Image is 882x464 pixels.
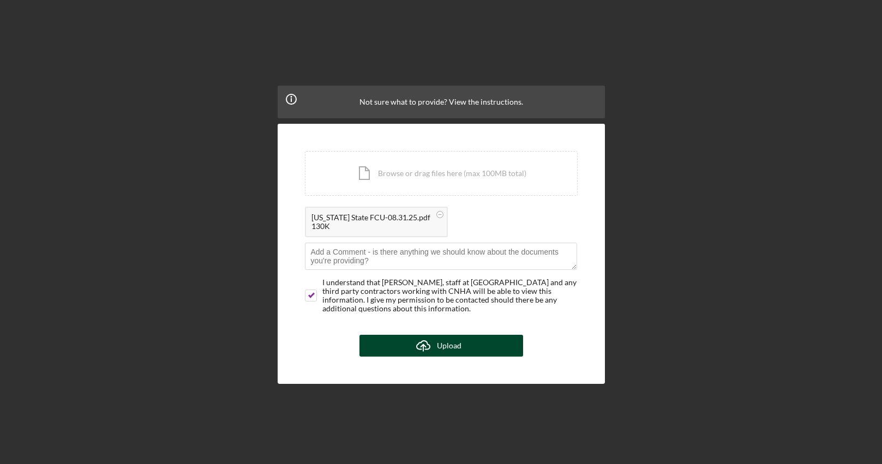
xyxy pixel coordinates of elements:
[359,335,523,357] button: Upload
[437,335,461,357] div: Upload
[311,213,430,222] div: [US_STATE] State FCU-08.31.25.pdf
[311,222,430,231] div: 130K
[322,278,578,313] div: I understand that [PERSON_NAME], staff at [GEOGRAPHIC_DATA] and any third party contractors worki...
[359,98,523,106] span: Not sure what to provide? View the instructions.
